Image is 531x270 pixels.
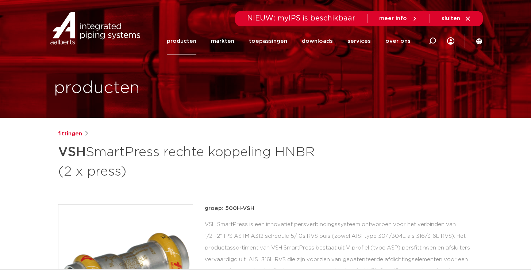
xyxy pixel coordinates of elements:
a: sluiten [442,15,471,22]
a: fittingen [58,130,82,138]
a: markten [211,27,234,55]
h1: producten [54,76,140,100]
a: producten [167,27,196,55]
a: downloads [302,27,333,55]
a: meer info [379,15,418,22]
strong: VSH [58,146,86,159]
a: services [347,27,371,55]
p: groep: 500H-VSH [205,204,473,213]
h1: SmartPress rechte koppeling HNBR (2 x press) [58,141,332,181]
a: over ons [385,27,411,55]
nav: Menu [167,27,411,55]
span: meer info [379,16,407,21]
span: sluiten [442,16,460,21]
a: toepassingen [249,27,287,55]
span: NIEUW: myIPS is beschikbaar [247,15,355,22]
